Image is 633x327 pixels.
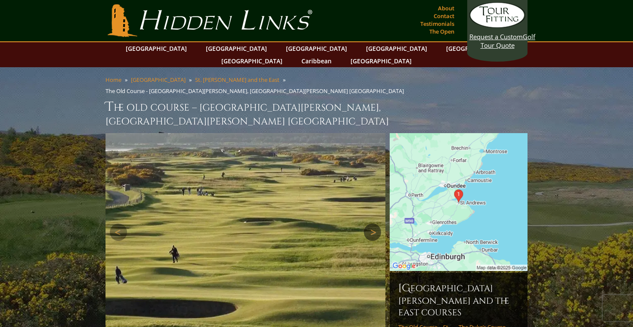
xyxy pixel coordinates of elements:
a: [GEOGRAPHIC_DATA] [282,42,351,55]
a: [GEOGRAPHIC_DATA] [217,55,287,67]
a: About [436,2,456,14]
a: [GEOGRAPHIC_DATA] [131,76,186,84]
a: Previous [110,224,127,241]
a: Caribbean [297,55,336,67]
a: Request a CustomGolf Tour Quote [469,2,525,50]
li: The Old Course - [GEOGRAPHIC_DATA][PERSON_NAME], [GEOGRAPHIC_DATA][PERSON_NAME] [GEOGRAPHIC_DATA] [105,87,407,95]
a: Next [364,224,381,241]
a: [GEOGRAPHIC_DATA] [442,42,512,55]
img: Google Map of St Andrews Links, St Andrews, United Kingdom [390,133,527,271]
a: [GEOGRAPHIC_DATA] [202,42,271,55]
a: St. [PERSON_NAME] and the East [195,76,279,84]
a: [GEOGRAPHIC_DATA] [346,55,416,67]
a: Home [105,76,121,84]
a: [GEOGRAPHIC_DATA] [362,42,431,55]
span: Request a Custom [469,32,523,41]
h1: The Old Course – [GEOGRAPHIC_DATA][PERSON_NAME], [GEOGRAPHIC_DATA][PERSON_NAME] [GEOGRAPHIC_DATA] [105,98,527,128]
a: The Open [427,25,456,37]
h6: [GEOGRAPHIC_DATA][PERSON_NAME] and the East Courses [398,281,519,318]
a: Contact [431,10,456,22]
a: [GEOGRAPHIC_DATA] [121,42,191,55]
a: Testimonials [418,18,456,30]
